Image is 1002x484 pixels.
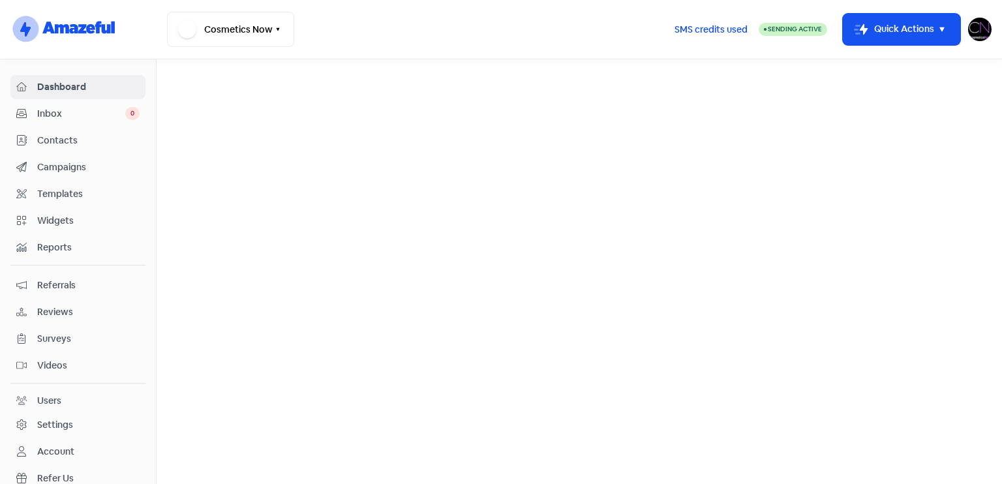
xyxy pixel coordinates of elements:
a: SMS credits used [663,22,759,35]
div: Settings [37,418,73,432]
a: Users [10,389,145,413]
span: Widgets [37,214,140,228]
a: Reviews [10,300,145,324]
a: Sending Active [759,22,827,37]
button: Quick Actions [843,14,960,45]
span: Reports [37,241,140,254]
span: 0 [125,107,140,120]
a: Campaigns [10,155,145,179]
a: Surveys [10,327,145,351]
span: Reviews [37,305,140,319]
span: Templates [37,187,140,201]
span: Inbox [37,107,125,121]
span: Referrals [37,279,140,292]
a: Referrals [10,273,145,297]
a: Widgets [10,209,145,233]
a: Settings [10,413,145,437]
span: Campaigns [37,160,140,174]
a: Account [10,440,145,464]
a: Templates [10,182,145,206]
span: Dashboard [37,80,140,94]
span: Contacts [37,134,140,147]
span: Videos [37,359,140,372]
div: Users [37,394,61,408]
a: Dashboard [10,75,145,99]
a: Contacts [10,129,145,153]
span: SMS credits used [675,23,748,37]
a: Videos [10,354,145,378]
button: Cosmetics Now [167,12,294,47]
a: Inbox 0 [10,102,145,126]
span: Sending Active [768,25,822,33]
span: Surveys [37,332,140,346]
img: User [968,18,992,41]
div: Account [37,445,74,459]
a: Reports [10,235,145,260]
